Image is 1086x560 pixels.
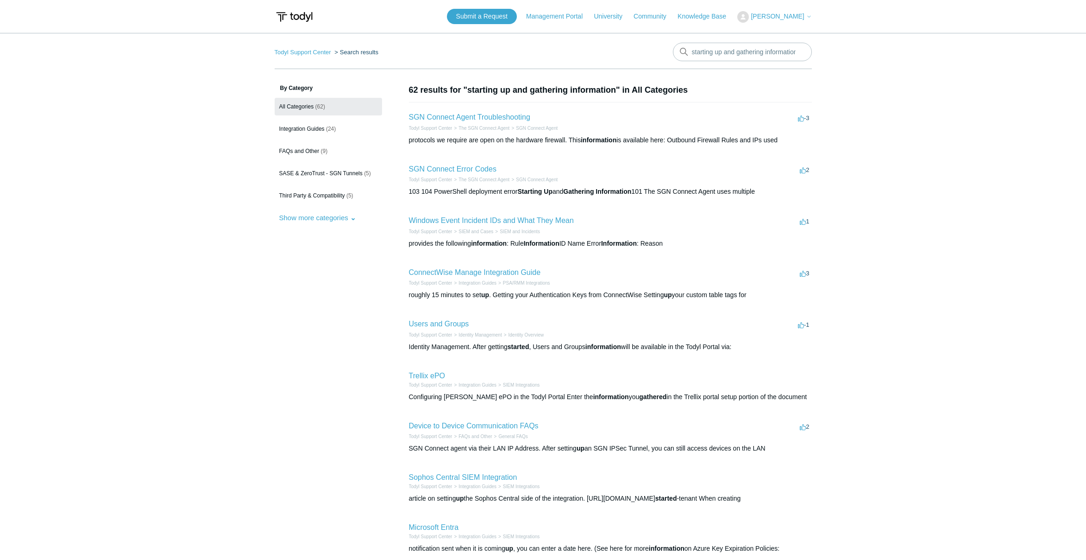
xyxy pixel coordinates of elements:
[275,142,382,160] a: FAQs and Other (9)
[634,12,676,21] a: Community
[409,135,812,145] div: protocols we require are open on the hardware firewall. This is available here: Outbound Firewall...
[409,494,812,503] div: article on setting the Sophos Central side of the integration. [URL][DOMAIN_NAME] -tenant When cr...
[409,331,452,338] li: Todyl Support Center
[409,473,517,481] a: Sophos Central SIEM Integration
[503,534,540,539] a: SIEM Integrations
[577,445,584,452] em: up
[279,170,363,177] span: SASE & ZeroTrust - SGN Tunnels
[601,240,637,247] em: Information
[409,372,446,380] a: Trellix ePO
[500,229,540,234] a: SIEM and Incidents
[458,534,496,539] a: Integration Guides
[409,165,496,173] a: SGN Connect Error Codes
[409,228,452,235] li: Todyl Support Center
[346,192,353,199] span: (5)
[496,382,540,388] li: SIEM Integrations
[279,103,314,110] span: All Categories
[496,280,550,286] li: PSA/RMM Integrations
[409,434,452,439] a: Todyl Support Center
[678,12,735,21] a: Knowledge Base
[409,125,452,132] li: Todyl Support Center
[649,545,684,552] em: information
[800,218,809,225] span: 1
[409,422,539,430] a: Device to Device Communication FAQs
[409,268,541,276] a: ConnectWise Manage Integration Guide
[279,192,345,199] span: Third Party & Compatibility
[452,382,496,388] li: Integration Guides
[409,113,530,121] a: SGN Connect Agent Troubleshooting
[509,125,558,132] li: SGN Connect Agent
[409,84,812,96] h1: 62 results for "starting up and gathering information" in All Categories
[471,240,507,247] em: information
[409,280,452,286] li: Todyl Support Center
[492,433,528,440] li: General FAQs
[409,392,812,402] div: Configuring [PERSON_NAME] ePO in the Todyl Portal Enter the you in the Trellix portal setup porti...
[279,126,325,132] span: Integration Guides
[800,270,809,277] span: 3
[581,136,616,144] em: information
[452,125,509,132] li: The SGN Connect Agent
[409,290,812,300] div: roughly 15 minutes to set . Getting your Authentication Keys from ConnectWise Setting your custom...
[409,444,812,453] div: SGN Connect agent via their LAN IP Address. After setting an SGN IPSec Tunnel, you can still acce...
[409,320,469,328] a: Users and Groups
[409,523,459,531] a: Microsoft Entra
[275,120,382,138] a: Integration Guides (24)
[409,483,452,490] li: Todyl Support Center
[275,98,382,115] a: All Categories (62)
[800,423,809,430] span: 2
[409,484,452,489] a: Todyl Support Center
[275,187,382,204] a: Third Party & Compatibility (5)
[409,229,452,234] a: Todyl Support Center
[409,533,452,540] li: Todyl Support Center
[452,176,509,183] li: The SGN Connect Agent
[452,331,502,338] li: Identity Management
[409,177,452,182] a: Todyl Support Center
[275,84,382,92] h3: By Category
[409,342,812,352] div: Identity Management. After getting , Users and Groups will be available in the Todyl Portal via:
[275,8,314,25] img: Todyl Support Center Help Center home page
[456,495,464,502] em: up
[496,533,540,540] li: SIEM Integrations
[409,280,452,286] a: Todyl Support Center
[275,49,331,56] a: Todyl Support Center
[279,148,320,154] span: FAQs and Other
[498,434,527,439] a: General FAQs
[516,126,558,131] a: SGN Connect Agent
[508,343,529,350] em: started
[275,165,382,182] a: SASE & ZeroTrust - SGN Tunnels (5)
[409,126,452,131] a: Todyl Support Center
[481,291,489,299] em: up
[639,393,666,401] em: gathered
[452,280,496,286] li: Integration Guides
[502,331,544,338] li: Identity Overview
[409,216,574,224] a: Windows Event Incident IDs and What They Mean
[800,166,809,173] span: 2
[452,228,493,235] li: SIEM and Cases
[458,332,502,337] a: Identity Management
[333,49,378,56] li: Search results
[585,343,621,350] em: information
[503,280,550,286] a: PSA/RMM Integrations
[326,126,336,132] span: (24)
[505,545,513,552] em: up
[664,291,672,299] em: up
[593,393,629,401] em: information
[503,382,540,388] a: SIEM Integrations
[524,240,559,247] em: Information
[452,483,496,490] li: Integration Guides
[275,209,361,226] button: Show more categories
[518,188,552,195] em: Starting Up
[563,188,631,195] em: Gathering Information
[409,239,812,248] div: provides the following : Rule ID Name Error : Reason
[798,115,810,121] span: -3
[798,321,810,328] span: -1
[452,433,492,440] li: FAQs and Other
[458,280,496,286] a: Integration Guides
[409,433,452,440] li: Todyl Support Center
[751,13,804,20] span: [PERSON_NAME]
[503,484,540,489] a: SIEM Integrations
[458,484,496,489] a: Integration Guides
[315,103,325,110] span: (62)
[275,49,333,56] li: Todyl Support Center
[458,434,492,439] a: FAQs and Other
